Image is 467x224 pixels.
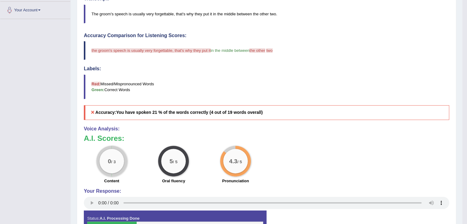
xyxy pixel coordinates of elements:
[84,33,449,38] h4: Accuracy Comparison for Listening Scores:
[170,157,173,164] big: 5
[84,126,449,132] h4: Voice Analysis:
[108,157,111,164] big: 0
[222,178,249,184] label: Pronunciation
[162,178,185,184] label: Oral fluency
[91,87,104,92] b: Green:
[84,5,449,23] blockquote: The groom's speech is usually very forgettable, that's why they put it in the middle between the ...
[249,48,265,53] span: the other
[0,2,70,17] a: Your Account
[104,178,119,184] label: Content
[84,75,449,99] blockquote: Missed/Mispronounced Words Correct Words
[173,159,177,164] small: / 5
[266,48,272,53] span: two
[229,157,237,164] big: 4.3
[237,159,242,164] small: / 5
[211,48,249,53] span: in the middle between
[91,48,211,53] span: the groom's speech is usually very forgettable, that's why they put it
[84,66,449,71] h4: Labels:
[84,188,449,194] h4: Your Response:
[91,82,100,86] b: Red:
[111,159,116,164] small: / 3
[116,110,263,115] b: You have spoken 21 % of the words correctly (4 out of 19 words overall)
[84,105,449,120] h5: Accuracy:
[84,134,124,142] b: A.I. Scores:
[99,216,139,221] strong: A.I. Processing Done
